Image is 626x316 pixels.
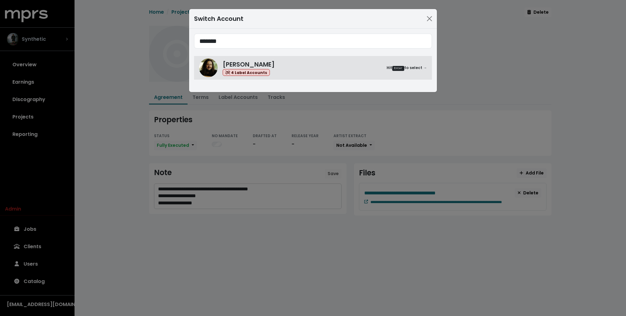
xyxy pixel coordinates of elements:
a: Julian Bunetta[PERSON_NAME] 4 Label AccountsHitEnterto select → [194,56,432,80]
input: Search accounts [194,34,432,49]
span: 4 Label Accounts [223,69,270,76]
kbd: Enter [392,66,404,71]
span: [PERSON_NAME] [223,60,275,69]
button: Close [424,14,434,24]
div: Switch Account [194,14,243,23]
img: Julian Bunetta [199,58,218,77]
small: Hit to select → [387,65,427,71]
